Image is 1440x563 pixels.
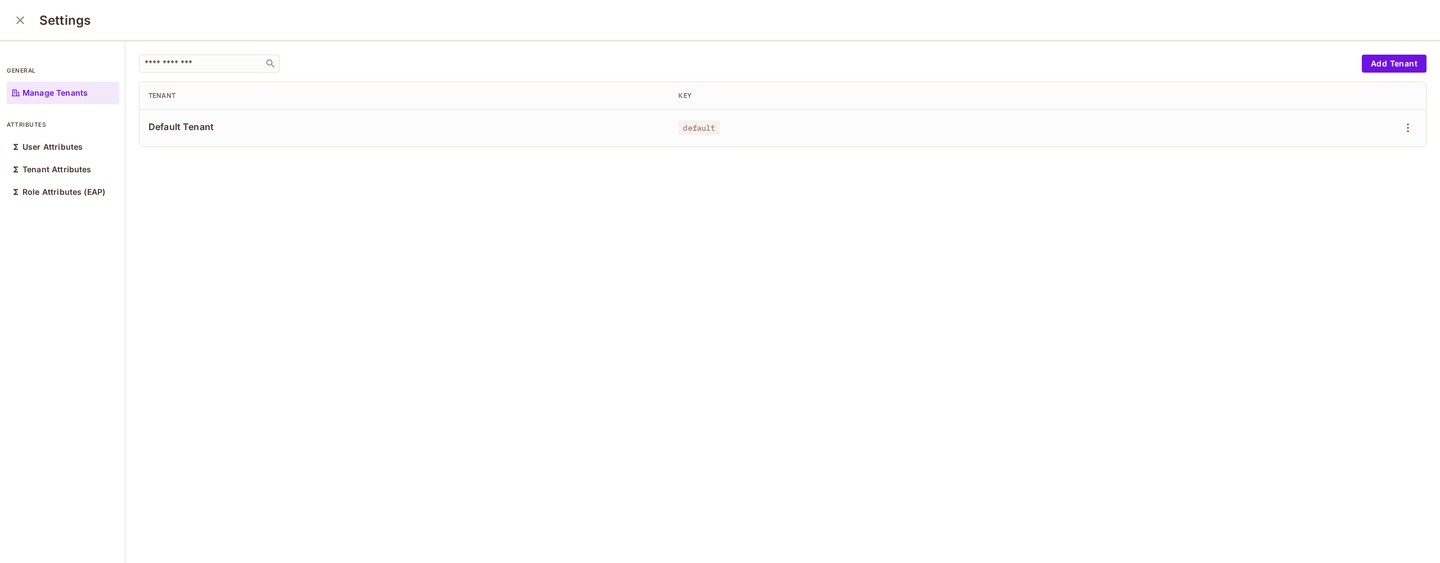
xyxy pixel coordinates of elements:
[22,187,105,196] p: Role Attributes (EAP)
[678,120,719,135] span: default
[22,88,88,97] p: Manage Tenants
[22,142,83,151] p: User Attributes
[678,91,1190,100] div: Key
[148,120,660,133] span: Default Tenant
[9,9,31,32] button: close
[39,12,91,28] h3: Settings
[148,91,660,100] div: Tenant
[7,120,119,129] p: attributes
[22,165,92,174] p: Tenant Attributes
[7,66,119,75] p: general
[1362,55,1426,73] button: Add Tenant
